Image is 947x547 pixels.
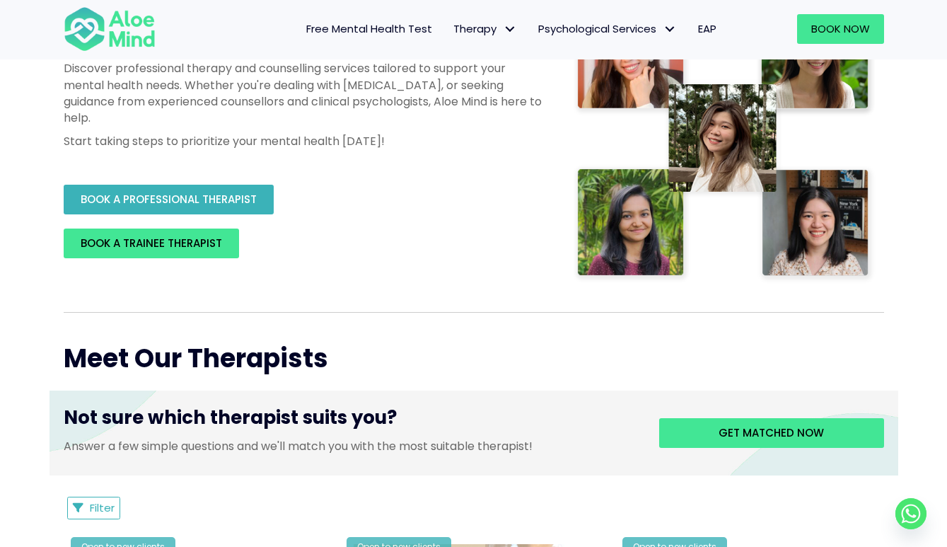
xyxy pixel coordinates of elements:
span: Filter [90,500,115,515]
span: Psychological Services: submenu [660,19,680,40]
span: BOOK A PROFESSIONAL THERAPIST [81,192,257,207]
span: EAP [698,21,716,36]
nav: Menu [174,14,727,44]
h3: Not sure which therapist suits you? [64,405,638,437]
span: Psychological Services [538,21,677,36]
span: BOOK A TRAINEE THERAPIST [81,236,222,251]
img: Aloe mind Logo [64,6,156,52]
a: Free Mental Health Test [296,14,443,44]
p: Answer a few simple questions and we'll match you with the most suitable therapist! [64,438,638,454]
button: Filter Listings [67,497,121,519]
span: Therapy: submenu [500,19,521,40]
span: Book Now [811,21,870,36]
span: Therapy [453,21,517,36]
a: Psychological ServicesPsychological Services: submenu [528,14,687,44]
a: EAP [687,14,727,44]
a: TherapyTherapy: submenu [443,14,528,44]
p: Start taking steps to prioritize your mental health [DATE]! [64,133,545,149]
a: Whatsapp [895,498,926,529]
a: Get matched now [659,418,884,448]
span: Meet Our Therapists [64,340,328,376]
a: BOOK A PROFESSIONAL THERAPIST [64,185,274,214]
p: Discover professional therapy and counselling services tailored to support your mental health nee... [64,60,545,126]
span: Free Mental Health Test [306,21,432,36]
span: Get matched now [719,425,824,440]
a: Book Now [797,14,884,44]
a: BOOK A TRAINEE THERAPIST [64,229,239,258]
